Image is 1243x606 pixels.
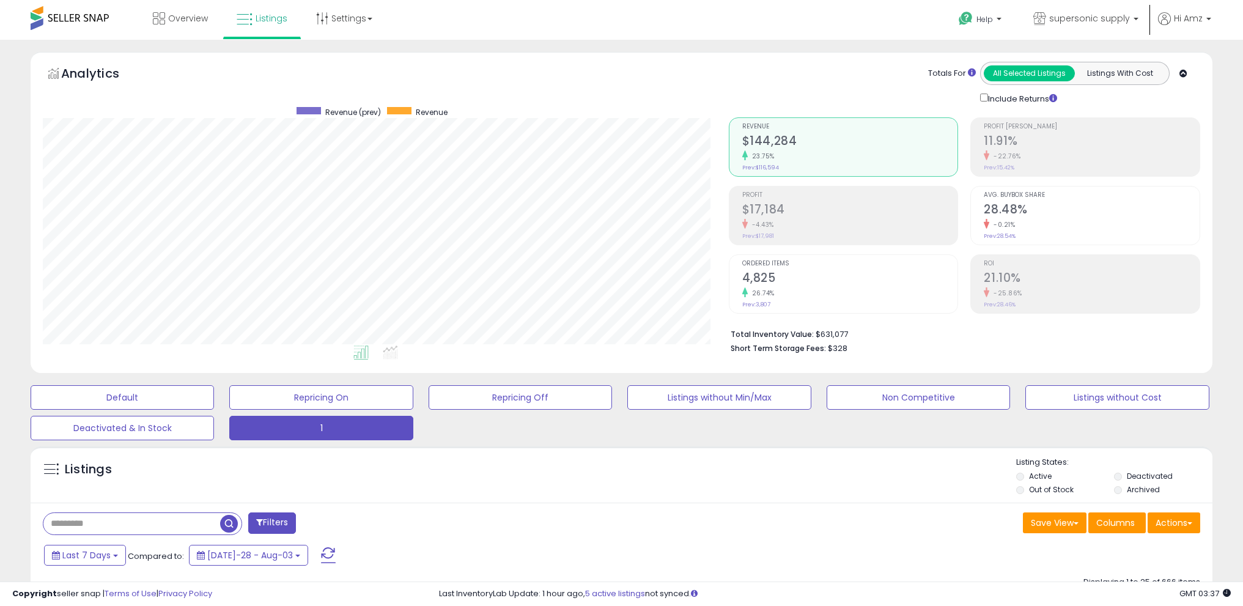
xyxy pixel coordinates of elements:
[828,342,847,354] span: $328
[984,164,1014,171] small: Prev: 15.42%
[989,220,1015,229] small: -0.21%
[229,385,413,410] button: Repricing On
[1029,471,1052,481] label: Active
[827,385,1010,410] button: Non Competitive
[971,91,1072,105] div: Include Returns
[742,271,958,287] h2: 4,825
[627,385,811,410] button: Listings without Min/Max
[65,461,112,478] h5: Listings
[1029,484,1074,495] label: Out of Stock
[742,164,779,171] small: Prev: $116,594
[748,152,775,161] small: 23.75%
[984,261,1200,267] span: ROI
[742,202,958,219] h2: $17,184
[731,329,814,339] b: Total Inventory Value:
[229,416,413,440] button: 1
[416,107,448,117] span: Revenue
[256,12,287,24] span: Listings
[1088,512,1146,533] button: Columns
[731,326,1191,341] li: $631,077
[31,416,214,440] button: Deactivated & In Stock
[984,65,1075,81] button: All Selected Listings
[989,289,1022,298] small: -25.86%
[429,385,612,410] button: Repricing Off
[1025,385,1209,410] button: Listings without Cost
[742,261,958,267] span: Ordered Items
[958,11,973,26] i: Get Help
[168,12,208,24] span: Overview
[748,289,775,298] small: 26.74%
[1127,471,1173,481] label: Deactivated
[989,152,1021,161] small: -22.76%
[984,271,1200,287] h2: 21.10%
[44,545,126,566] button: Last 7 Days
[62,549,111,561] span: Last 7 Days
[984,192,1200,199] span: Avg. Buybox Share
[128,550,184,562] span: Compared to:
[984,301,1016,308] small: Prev: 28.46%
[325,107,381,117] span: Revenue (prev)
[585,588,645,599] a: 5 active listings
[742,232,774,240] small: Prev: $17,981
[1049,12,1130,24] span: supersonic supply
[984,232,1016,240] small: Prev: 28.54%
[31,385,214,410] button: Default
[949,2,1014,40] a: Help
[742,192,958,199] span: Profit
[984,134,1200,150] h2: 11.91%
[1158,12,1211,40] a: Hi Amz
[12,588,212,600] div: seller snap | |
[1179,588,1231,599] span: 2025-08-13 03:37 GMT
[158,588,212,599] a: Privacy Policy
[61,65,143,85] h5: Analytics
[189,545,308,566] button: [DATE]-28 - Aug-03
[1023,512,1086,533] button: Save View
[12,588,57,599] strong: Copyright
[984,124,1200,130] span: Profit [PERSON_NAME]
[1096,517,1135,529] span: Columns
[207,549,293,561] span: [DATE]-28 - Aug-03
[105,588,157,599] a: Terms of Use
[742,134,958,150] h2: $144,284
[984,202,1200,219] h2: 28.48%
[731,343,826,353] b: Short Term Storage Fees:
[439,588,1231,600] div: Last InventoryLab Update: 1 hour ago, not synced.
[1074,65,1165,81] button: Listings With Cost
[742,124,958,130] span: Revenue
[248,512,296,534] button: Filters
[928,68,976,79] div: Totals For
[1148,512,1200,533] button: Actions
[1174,12,1203,24] span: Hi Amz
[1016,457,1212,468] p: Listing States:
[1127,484,1160,495] label: Archived
[748,220,774,229] small: -4.43%
[742,301,770,308] small: Prev: 3,807
[976,14,993,24] span: Help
